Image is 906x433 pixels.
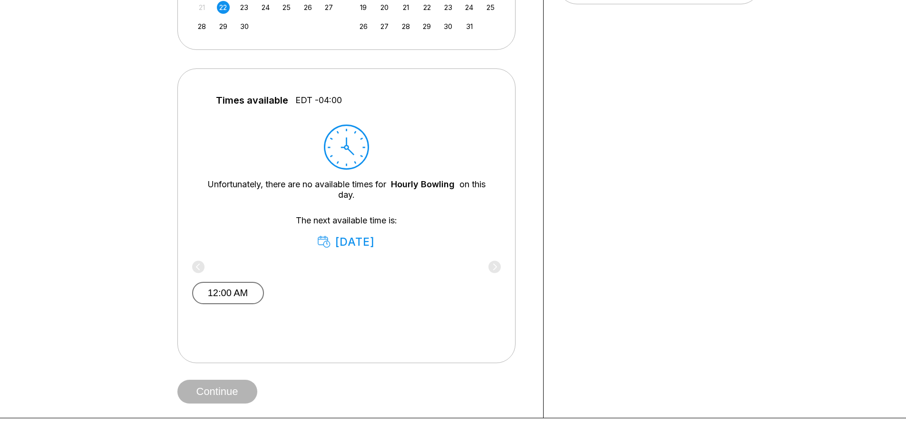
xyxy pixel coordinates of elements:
[484,1,497,14] div: Choose Saturday, October 25th, 2025
[391,179,455,189] a: Hourly Bowling
[206,215,487,249] div: The next available time is:
[322,1,335,14] div: Choose Saturday, September 27th, 2025
[195,1,208,14] div: Not available Sunday, September 21st, 2025
[378,1,391,14] div: Choose Monday, October 20th, 2025
[399,20,412,33] div: Choose Tuesday, October 28th, 2025
[192,282,264,304] button: 12:00 AM
[378,20,391,33] div: Choose Monday, October 27th, 2025
[217,20,230,33] div: Choose Monday, September 29th, 2025
[216,95,288,106] span: Times available
[206,179,487,200] div: Unfortunately, there are no available times for on this day.
[280,1,293,14] div: Choose Thursday, September 25th, 2025
[195,20,208,33] div: Choose Sunday, September 28th, 2025
[259,1,272,14] div: Choose Wednesday, September 24th, 2025
[420,1,433,14] div: Choose Wednesday, October 22nd, 2025
[463,20,476,33] div: Choose Friday, October 31st, 2025
[318,235,375,249] div: [DATE]
[295,95,342,106] span: EDT -04:00
[217,1,230,14] div: Choose Monday, September 22nd, 2025
[238,20,251,33] div: Choose Tuesday, September 30th, 2025
[357,20,370,33] div: Choose Sunday, October 26th, 2025
[238,1,251,14] div: Choose Tuesday, September 23rd, 2025
[442,1,455,14] div: Choose Thursday, October 23rd, 2025
[420,20,433,33] div: Choose Wednesday, October 29th, 2025
[442,20,455,33] div: Choose Thursday, October 30th, 2025
[463,1,476,14] div: Choose Friday, October 24th, 2025
[357,1,370,14] div: Choose Sunday, October 19th, 2025
[302,1,314,14] div: Choose Friday, September 26th, 2025
[399,1,412,14] div: Choose Tuesday, October 21st, 2025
